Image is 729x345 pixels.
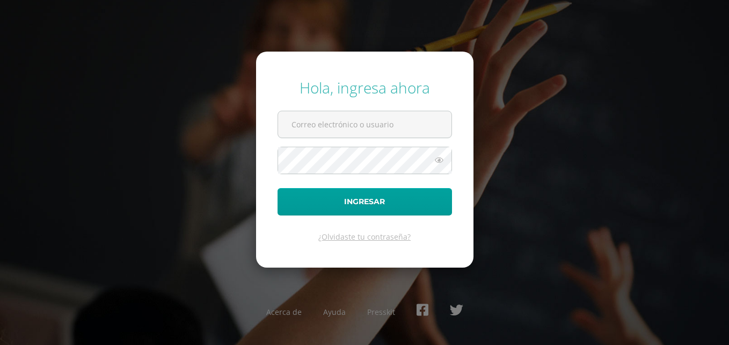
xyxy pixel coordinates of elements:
[323,307,346,317] a: Ayuda
[278,111,451,138] input: Correo electrónico o usuario
[367,307,395,317] a: Presskit
[318,232,411,242] a: ¿Olvidaste tu contraseña?
[266,307,302,317] a: Acerca de
[278,77,452,98] div: Hola, ingresa ahora
[278,188,452,215] button: Ingresar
